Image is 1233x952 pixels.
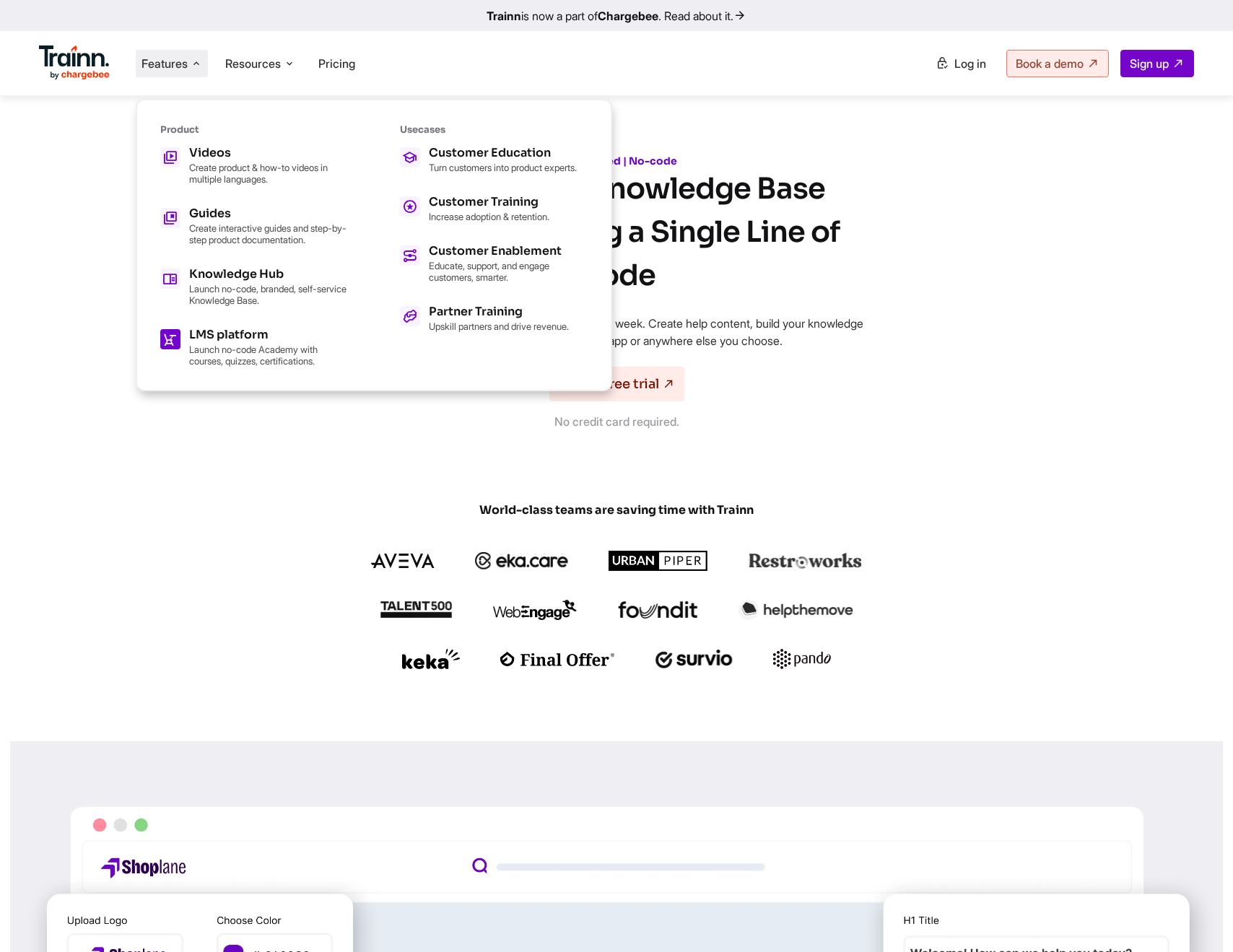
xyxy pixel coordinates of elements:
a: Customer Education Turn customers into product experts. [400,147,588,173]
img: finaloffer logo [500,652,615,666]
p: No credit card required. [554,413,679,430]
a: Guides Create interactive guides and step-by-step product documentation. [160,208,348,245]
img: pando logo [773,649,831,669]
img: webengage logo [493,600,577,620]
h5: Customer Enablement [429,245,588,257]
p: Create product & how-to videos in multiple languages. [189,162,348,185]
span: Sign up [1130,56,1169,71]
h5: Customer Training [429,196,549,208]
span: Book a demo [1016,56,1084,71]
span: Resources [225,56,281,71]
a: Log in [927,51,995,77]
h5: LMS platform [189,329,348,341]
h6: AI-powered | No-code [357,154,876,167]
img: ekacare logo [475,552,569,569]
h6: Product [160,123,348,136]
p: Launch no-code Academy with courses, quizzes, certifications. [189,344,348,367]
a: Videos Create product & how-to videos in multiple languages. [160,147,348,185]
a: Customer Training Increase adoption & retention. [400,196,588,222]
span: World-class teams are saving time with Trainn [270,502,963,518]
a: Start a free trial [549,367,684,401]
img: helpthemove logo [739,600,853,620]
a: LMS platform Launch no-code Academy with courses, quizzes, certifications. [160,329,348,367]
p: Launch no-code, branded, self-service Knowledge Base. [189,283,348,306]
h5: Knowledge Hub [189,268,348,280]
span: Log in [954,56,986,71]
b: Trainn [487,9,521,23]
p: Upskill partners and drive revenue. [429,320,569,332]
h5: Partner Training [429,306,569,318]
iframe: Chat Widget [1161,883,1233,952]
h5: Customer Education [429,147,577,159]
img: urbanpiper logo [609,551,708,571]
h5: Videos [189,147,348,159]
img: Trainn Logo [39,45,110,80]
p: Launch a 24/7 self-service knowledge base in a week. Create help content, build your knowledge ba... [357,315,876,349]
span: Features [141,56,188,71]
img: keka logo [402,649,460,669]
img: foundit logo [617,601,698,619]
img: talent500 logo [380,601,452,619]
b: Chargebee [598,9,658,23]
h6: Usecases [400,123,588,136]
a: Sign up [1120,50,1194,77]
p: Turn customers into product experts. [429,162,577,173]
a: Customer Enablement Educate, support, and engage customers, smarter. [400,245,588,283]
h5: Guides [189,208,348,219]
img: restroworks logo [749,553,862,569]
h1: Launch Your Knowledge Base Without Writing a Single Line of Code [357,167,876,297]
p: Increase adoption & retention. [429,211,549,222]
p: Create interactive guides and step-by-step product documentation. [189,222,348,245]
a: Pricing [318,56,355,71]
p: Educate, support, and engage customers, smarter. [429,260,588,283]
a: Partner Training Upskill partners and drive revenue. [400,306,588,332]
a: Book a demo [1006,50,1109,77]
img: survio logo [655,650,733,668]
img: aveva logo [371,554,435,568]
a: Knowledge Hub Launch no-code, branded, self-service Knowledge Base. [160,268,348,306]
